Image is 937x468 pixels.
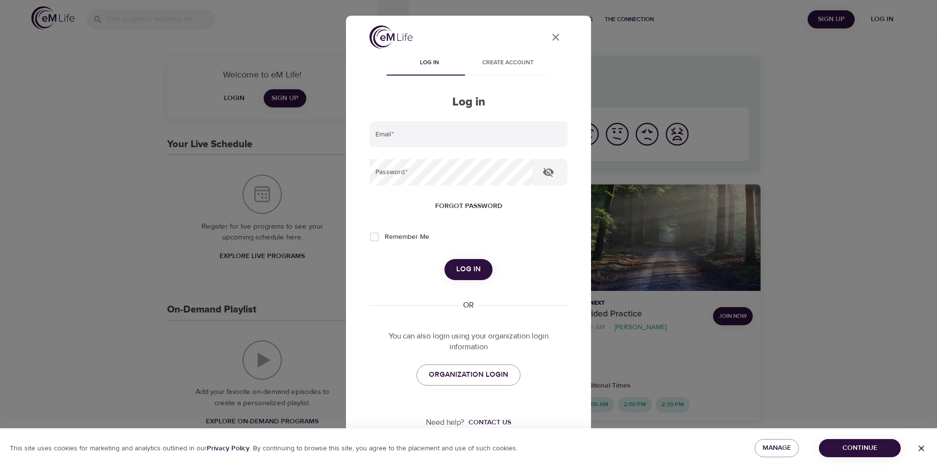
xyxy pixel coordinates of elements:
[370,331,567,353] p: You can also login using your organization login information
[426,417,465,428] p: Need help?
[544,26,567,49] button: close
[465,417,511,427] a: Contact us
[459,300,478,311] div: OR
[431,197,506,215] button: Forgot password
[435,200,502,212] span: Forgot password
[385,232,429,242] span: Remember Me
[417,364,520,385] a: ORGANIZATION LOGIN
[456,263,481,276] span: Log in
[370,52,567,76] div: disabled tabs example
[207,444,249,453] b: Privacy Policy
[763,442,791,454] span: Manage
[444,259,493,280] button: Log in
[474,58,541,68] span: Create account
[429,368,508,381] span: ORGANIZATION LOGIN
[370,95,567,109] h2: Log in
[396,58,463,68] span: Log in
[370,26,413,49] img: logo
[468,417,511,427] div: Contact us
[827,442,893,454] span: Continue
